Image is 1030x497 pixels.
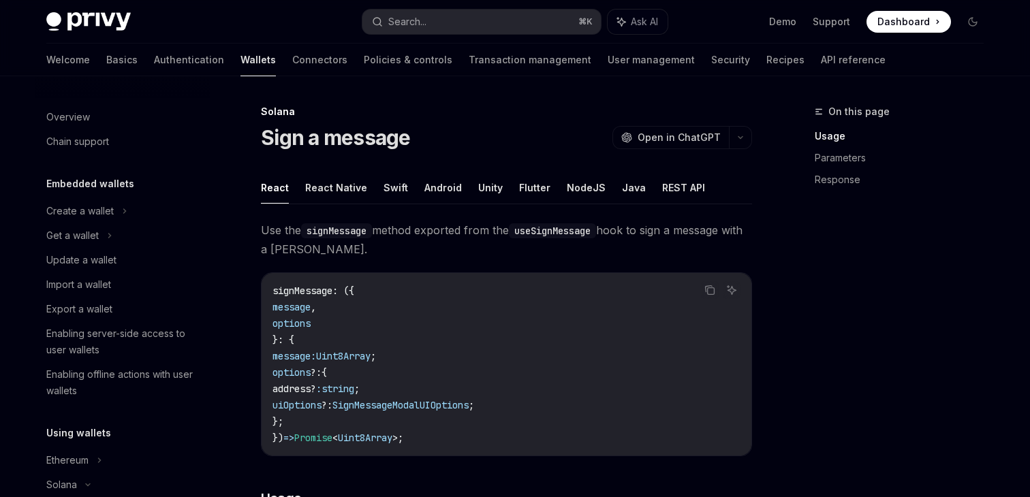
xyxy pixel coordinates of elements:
span: }; [272,415,283,428]
span: ⌘ K [578,16,593,27]
a: Enabling offline actions with user wallets [35,362,210,403]
span: ; [398,432,403,444]
div: Solana [46,477,77,493]
span: > [392,432,398,444]
span: options [272,317,311,330]
span: , [311,301,316,313]
img: dark logo [46,12,131,31]
div: Update a wallet [46,252,116,268]
span: : ({ [332,285,354,297]
a: API reference [821,44,886,76]
div: Search... [388,14,426,30]
a: Import a wallet [35,272,210,297]
span: Uint8Array [316,350,371,362]
button: Swift [384,172,408,204]
a: Transaction management [469,44,591,76]
span: ; [371,350,376,362]
span: }: { [272,334,294,346]
a: User management [608,44,695,76]
span: ?: [322,399,332,411]
h5: Embedded wallets [46,176,134,192]
div: Export a wallet [46,301,112,317]
a: Enabling server-side access to user wallets [35,321,210,362]
div: Ethereum [46,452,89,468]
button: NodeJS [567,172,606,204]
span: uiOptions [272,399,322,411]
h5: Using wallets [46,425,111,441]
span: Promise [294,432,332,444]
a: Update a wallet [35,248,210,272]
span: Open in ChatGPT [638,131,721,144]
a: Export a wallet [35,297,210,321]
a: Support [813,15,850,29]
div: Import a wallet [46,276,111,293]
a: Recipes [766,44,805,76]
span: ; [469,399,474,411]
button: React Native [305,172,367,204]
button: Copy the contents from the code block [701,281,719,299]
span: { [322,366,327,379]
span: address? [272,383,316,395]
a: Connectors [292,44,347,76]
button: Ask AI [723,281,740,299]
span: < [332,432,338,444]
span: ; [354,383,360,395]
div: Chain support [46,133,109,150]
a: Wallets [240,44,276,76]
button: Flutter [519,172,550,204]
a: Authentication [154,44,224,76]
code: signMessage [301,223,372,238]
div: Solana [261,105,752,118]
a: Overview [35,105,210,129]
a: Security [711,44,750,76]
a: Parameters [815,147,995,169]
div: Get a wallet [46,227,99,244]
a: Policies & controls [364,44,452,76]
span: Dashboard [877,15,930,29]
span: Ask AI [631,15,658,29]
button: Open in ChatGPT [612,126,729,149]
a: Chain support [35,129,210,154]
span: On this page [828,103,890,120]
span: SignMessageModalUIOptions [332,399,469,411]
h1: Sign a message [261,125,411,150]
span: ?: [311,366,322,379]
span: message: [272,350,316,362]
button: Toggle dark mode [962,11,984,33]
button: Ask AI [608,10,668,34]
a: Welcome [46,44,90,76]
a: Response [815,169,995,191]
span: Use the method exported from the hook to sign a message with a [PERSON_NAME]. [261,221,752,259]
button: Unity [478,172,503,204]
span: : [316,383,322,395]
span: options [272,366,311,379]
code: useSignMessage [509,223,596,238]
a: Basics [106,44,138,76]
div: Overview [46,109,90,125]
button: REST API [662,172,705,204]
div: Enabling offline actions with user wallets [46,366,202,399]
button: Java [622,172,646,204]
span: => [283,432,294,444]
span: string [322,383,354,395]
div: Create a wallet [46,203,114,219]
a: Demo [769,15,796,29]
span: signMessage [272,285,332,297]
a: Dashboard [867,11,951,33]
span: message [272,301,311,313]
span: Uint8Array [338,432,392,444]
div: Enabling server-side access to user wallets [46,325,202,358]
button: Search...⌘K [362,10,601,34]
button: Android [424,172,462,204]
span: }) [272,432,283,444]
button: React [261,172,289,204]
a: Usage [815,125,995,147]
